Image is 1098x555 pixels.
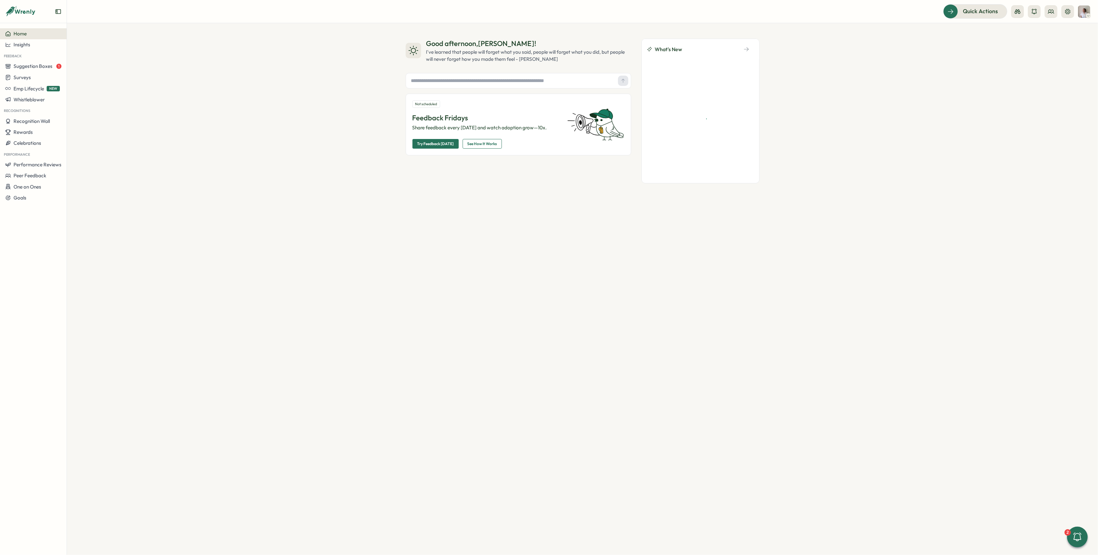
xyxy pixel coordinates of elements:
span: Whistleblower [14,97,45,103]
span: Quick Actions [963,7,998,15]
button: Quick Actions [943,4,1007,18]
div: I've learned that people will forget what you said, people will forget what you did, but people w... [426,49,631,63]
span: Surveys [14,74,31,80]
button: Try Feedback [DATE] [412,139,459,149]
button: See How It Works [463,139,502,149]
div: Good afternoon , [PERSON_NAME] ! [426,39,631,49]
span: Rewards [14,129,33,135]
span: Goals [14,195,26,201]
span: Home [14,31,27,37]
div: Not scheduled [412,100,440,108]
span: NEW [47,86,60,91]
div: 2 [1065,529,1071,536]
span: Celebrations [14,140,41,146]
button: Expand sidebar [55,8,61,15]
span: 1 [56,64,61,69]
span: Peer Feedback [14,172,46,179]
span: What's New [655,45,682,53]
span: Try Feedback [DATE] [417,139,454,148]
span: Emp Lifecycle [14,86,44,92]
span: Recognition Wall [14,118,50,124]
span: Insights [14,42,30,48]
button: 2 [1067,527,1088,547]
span: See How It Works [467,139,497,148]
span: Performance Reviews [14,162,61,168]
p: Feedback Fridays [412,113,560,123]
span: Suggestion Boxes [14,63,52,69]
img: Alejandra Catania [1078,5,1090,18]
p: Share feedback every [DATE] and watch adoption grow—10x. [412,124,560,131]
span: One on Ones [14,184,41,190]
